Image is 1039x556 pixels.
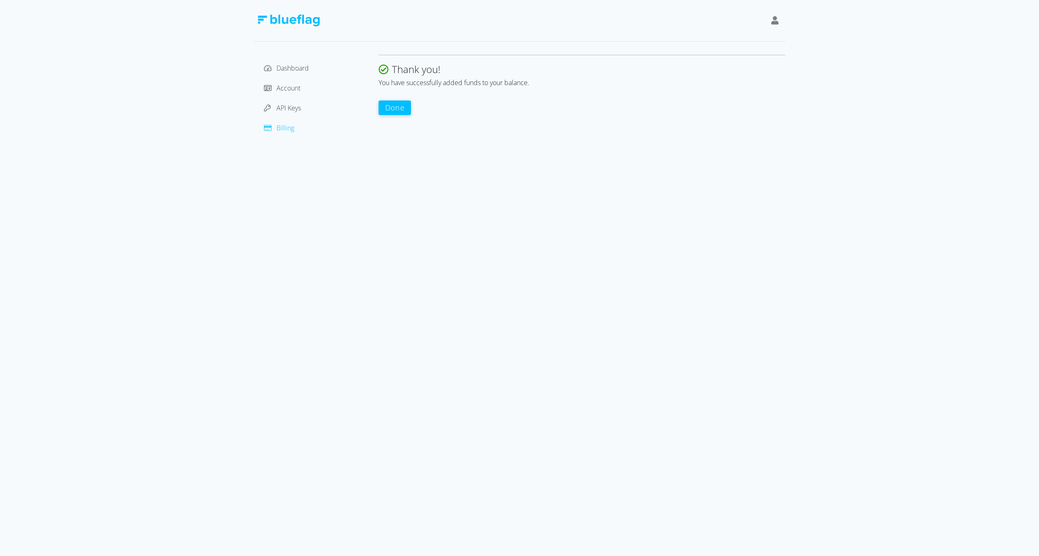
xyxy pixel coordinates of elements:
[264,64,309,73] a: Dashboard
[257,15,320,27] img: Blue Flag Logo
[276,123,294,132] span: Billing
[276,103,301,113] span: API Keys
[276,83,301,93] span: Account
[379,100,411,115] button: Done
[379,78,529,87] span: You have successfully added funds to your balance.
[264,83,301,93] a: Account
[276,64,309,73] span: Dashboard
[392,62,440,76] span: Thank you!
[264,103,301,113] a: API Keys
[264,123,294,132] a: Billing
